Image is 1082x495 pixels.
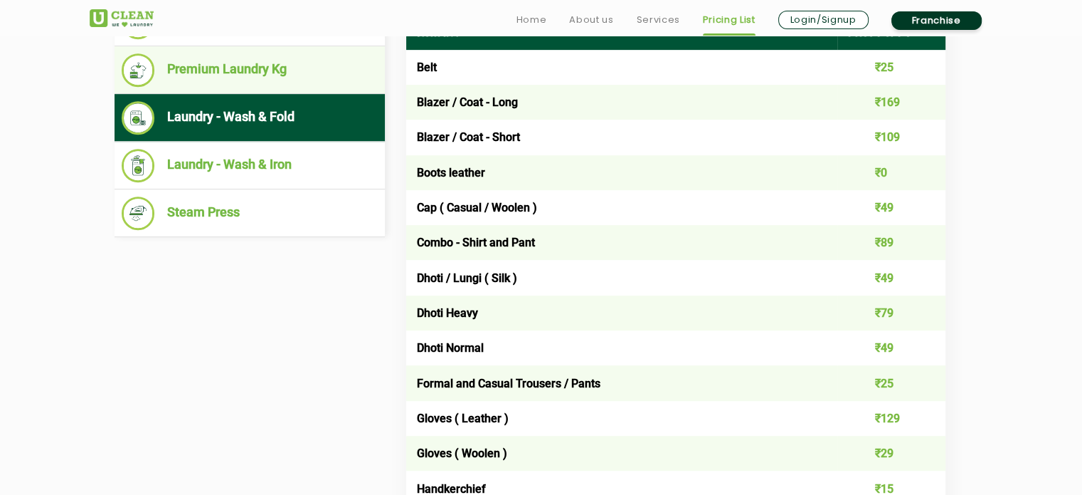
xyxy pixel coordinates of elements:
[406,190,838,225] td: Cap ( Casual / Woolen )
[406,225,838,260] td: Combo - Shirt and Pant
[122,197,378,230] li: Steam Press
[406,365,838,400] td: Formal and Casual Trousers / Pants
[406,401,838,436] td: Gloves ( Leather )
[837,401,945,436] td: ₹129
[406,85,838,120] td: Blazer / Coat - Long
[122,101,155,135] img: Laundry - Wash & Fold
[122,149,155,182] img: Laundry - Wash & Iron
[516,11,547,28] a: Home
[406,50,838,85] td: Belt
[778,11,869,29] a: Login/Signup
[406,330,838,365] td: Dhoti Normal
[837,260,945,295] td: ₹49
[837,436,945,471] td: ₹29
[122,53,155,87] img: Premium Laundry Kg
[837,330,945,365] td: ₹49
[122,53,378,87] li: Premium Laundry Kg
[122,101,378,135] li: Laundry - Wash & Fold
[837,365,945,400] td: ₹25
[703,11,755,28] a: Pricing List
[837,296,945,330] td: ₹79
[90,9,154,27] img: UClean Laundry and Dry Cleaning
[837,120,945,155] td: ₹109
[122,197,155,230] img: Steam Press
[837,190,945,225] td: ₹49
[406,155,838,190] td: Boots leather
[837,155,945,190] td: ₹0
[122,149,378,182] li: Laundry - Wash & Iron
[569,11,613,28] a: About us
[406,260,838,295] td: Dhoti / Lungi ( Silk )
[837,225,945,260] td: ₹89
[636,11,679,28] a: Services
[837,50,945,85] td: ₹25
[406,296,838,330] td: Dhoti Heavy
[406,120,838,155] td: Blazer / Coat - Short
[406,436,838,471] td: Gloves ( Woolen )
[837,85,945,120] td: ₹169
[891,11,982,30] a: Franchise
